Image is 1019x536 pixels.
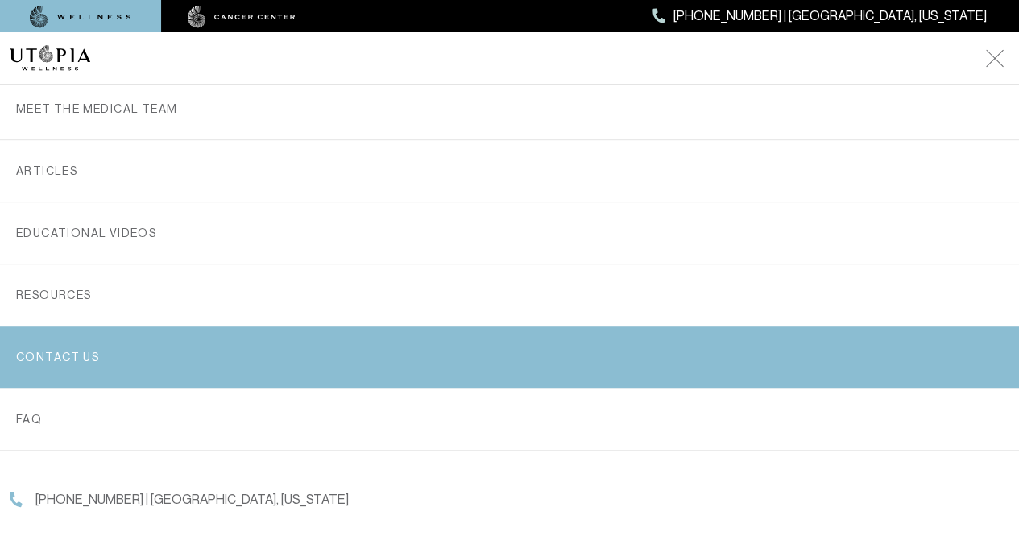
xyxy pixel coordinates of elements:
img: wellness [30,6,131,28]
a: MEET THE MEDICAL TEAM [16,78,1003,139]
img: icon-hamburger [985,49,1004,68]
a: ARTICLES [16,140,1003,202]
img: cancer center [188,6,296,28]
span: [PHONE_NUMBER] | [GEOGRAPHIC_DATA], [US_STATE] [673,6,987,27]
span: [PHONE_NUMBER] | [GEOGRAPHIC_DATA], [US_STATE] [35,489,349,510]
a: Contact us [16,326,1003,388]
a: FAQ [16,388,1003,450]
a: EDUCATIONAL VIDEOS [16,202,1003,264]
img: logo [10,45,90,71]
a: [PHONE_NUMBER] | [GEOGRAPHIC_DATA], [US_STATE] [10,489,1009,510]
a: [PHONE_NUMBER] | [GEOGRAPHIC_DATA], [US_STATE] [652,6,987,27]
a: RESOURCES [16,264,1003,326]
